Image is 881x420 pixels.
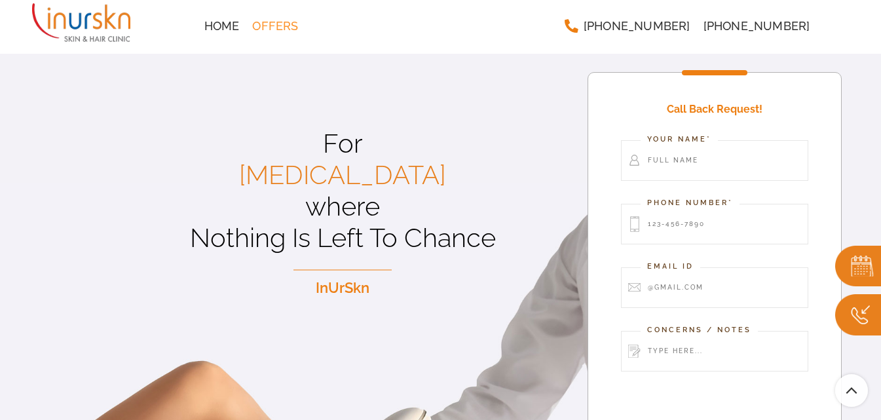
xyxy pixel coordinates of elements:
label: Your Name* [641,134,718,145]
input: 123-456-7890 [621,204,808,244]
img: Callc.png [835,294,881,335]
span: [MEDICAL_DATA] [239,159,446,190]
label: Email Id [641,261,700,273]
img: book.png [835,246,881,287]
span: Home [204,20,240,32]
span: [PHONE_NUMBER] [584,20,690,32]
input: Type here... [621,331,808,372]
input: @gmail.com [621,267,808,308]
a: Scroll To Top [835,374,868,407]
a: Offers [246,13,305,39]
p: InUrSkn [98,277,588,299]
p: For where Nothing Is Left To Chance [98,128,588,254]
a: [PHONE_NUMBER] [697,13,817,39]
label: Concerns / Notes [641,324,758,336]
a: Home [198,13,246,39]
input: Full Name [621,140,808,181]
a: [PHONE_NUMBER] [557,13,697,39]
h4: Call Back Request! [621,92,808,126]
span: [PHONE_NUMBER] [703,20,810,32]
label: Phone Number* [641,197,740,209]
span: Offers [252,20,298,32]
